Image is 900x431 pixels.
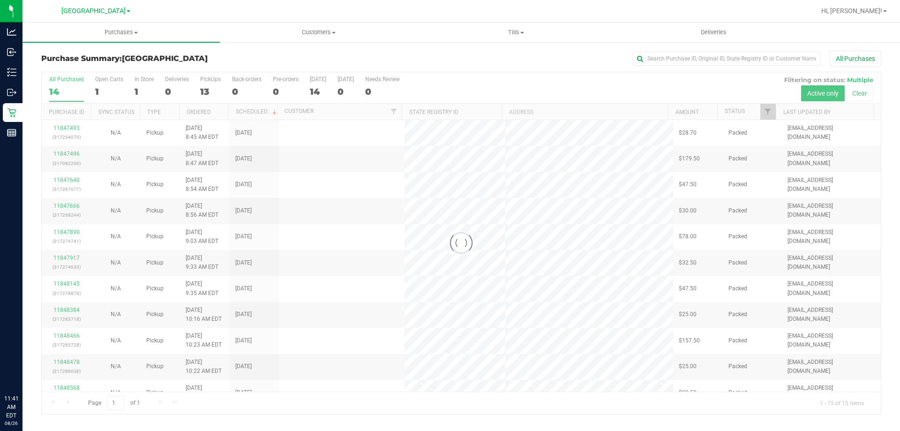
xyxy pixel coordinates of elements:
iframe: Resource center [9,356,37,384]
inline-svg: Inventory [7,68,16,77]
span: [GEOGRAPHIC_DATA] [61,7,126,15]
p: 08/26 [4,420,18,427]
input: Search Purchase ID, Original ID, State Registry ID or Customer Name... [633,52,820,66]
span: Deliveries [688,28,739,37]
a: Deliveries [615,23,812,42]
inline-svg: Analytics [7,27,16,37]
span: Purchases [22,28,220,37]
inline-svg: Outbound [7,88,16,97]
span: Hi, [PERSON_NAME]! [821,7,882,15]
inline-svg: Retail [7,108,16,117]
a: Customers [220,23,417,42]
button: All Purchases [830,51,881,67]
span: [GEOGRAPHIC_DATA] [122,54,208,63]
inline-svg: Reports [7,128,16,137]
a: Tills [417,23,615,42]
span: Tills [418,28,614,37]
p: 11:41 AM EDT [4,394,18,420]
a: Purchases [22,23,220,42]
inline-svg: Inbound [7,47,16,57]
h3: Purchase Summary: [41,54,321,63]
span: Customers [220,28,417,37]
